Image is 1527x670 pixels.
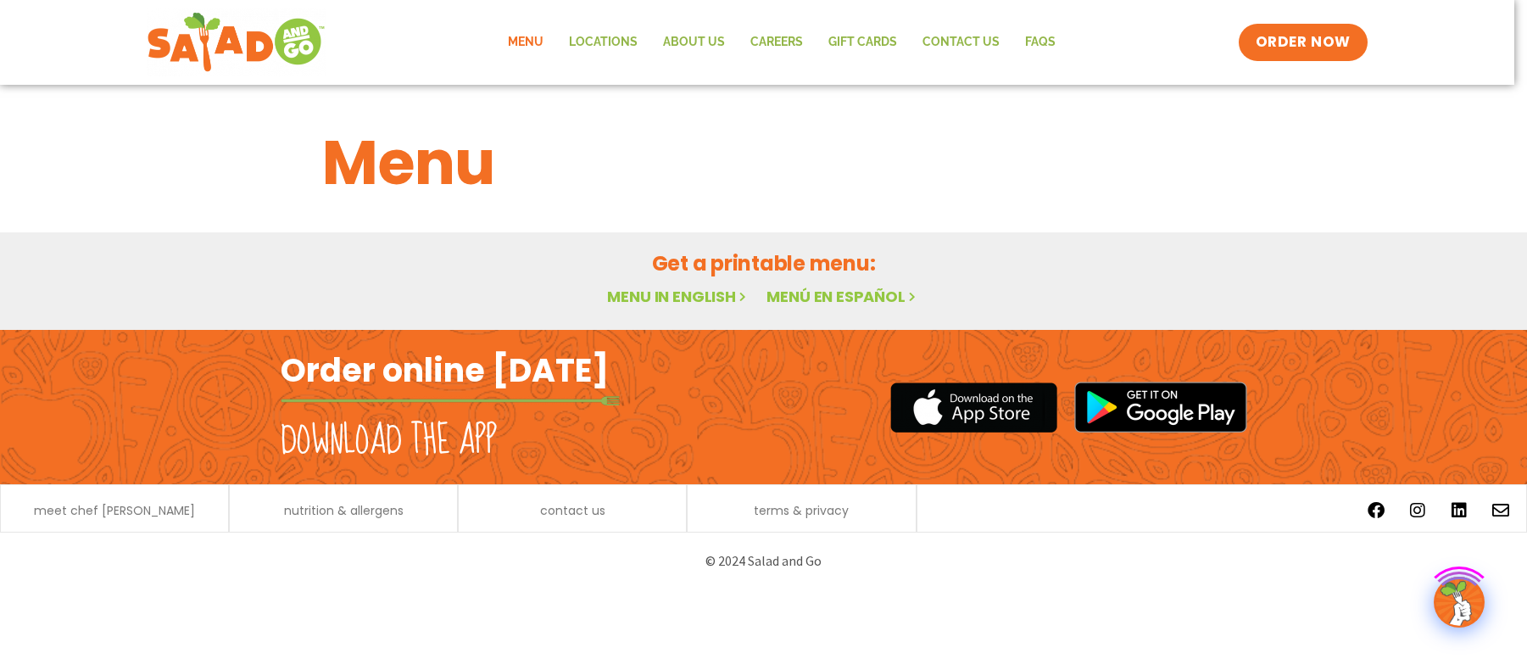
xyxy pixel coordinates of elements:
a: terms & privacy [754,505,849,516]
a: Menu in English [607,286,750,307]
a: ORDER NOW [1239,24,1368,61]
nav: Menu [495,23,1068,62]
img: new-SAG-logo-768×292 [147,8,326,76]
a: Locations [556,23,650,62]
img: google_play [1074,382,1247,433]
img: appstore [890,380,1057,435]
h2: Order online [DATE] [281,349,609,391]
a: meet chef [PERSON_NAME] [34,505,195,516]
p: © 2024 Salad and Go [289,550,1239,572]
a: Menu [495,23,556,62]
a: GIFT CARDS [816,23,910,62]
a: About Us [650,23,738,62]
a: Careers [738,23,816,62]
h2: Get a printable menu: [322,248,1206,278]
a: contact us [540,505,605,516]
span: ORDER NOW [1256,32,1351,53]
h2: Download the app [281,417,497,465]
a: Menú en español [766,286,919,307]
a: nutrition & allergens [284,505,404,516]
h1: Menu [322,117,1206,209]
img: fork [281,396,620,405]
a: FAQs [1012,23,1068,62]
a: Contact Us [910,23,1012,62]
